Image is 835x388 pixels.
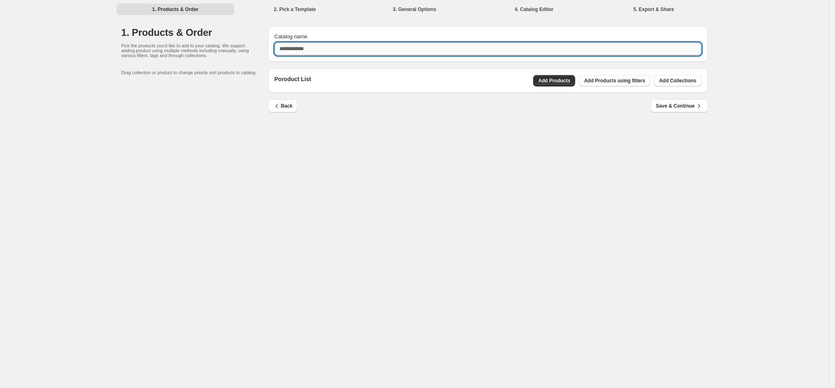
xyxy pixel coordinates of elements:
h1: 1. Products & Order [121,26,268,39]
span: Add Products using filters [584,77,645,84]
button: Add Products [533,75,575,86]
p: Pick the products you'd like to add to your catalog. We support adding product using multiple met... [121,43,252,58]
p: Drag collection or product to change priority sort products in catalog [121,70,268,75]
span: Add Products [538,77,570,84]
span: Save & Continue [656,102,703,110]
button: Add Products using filters [579,75,650,86]
span: Back [273,102,293,110]
p: Poroduct List [275,75,311,86]
button: Save & Continue [651,99,708,112]
span: Catalog name [275,33,308,40]
button: Back [268,99,298,112]
span: Add Collections [659,77,696,84]
button: Add Collections [654,75,701,86]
